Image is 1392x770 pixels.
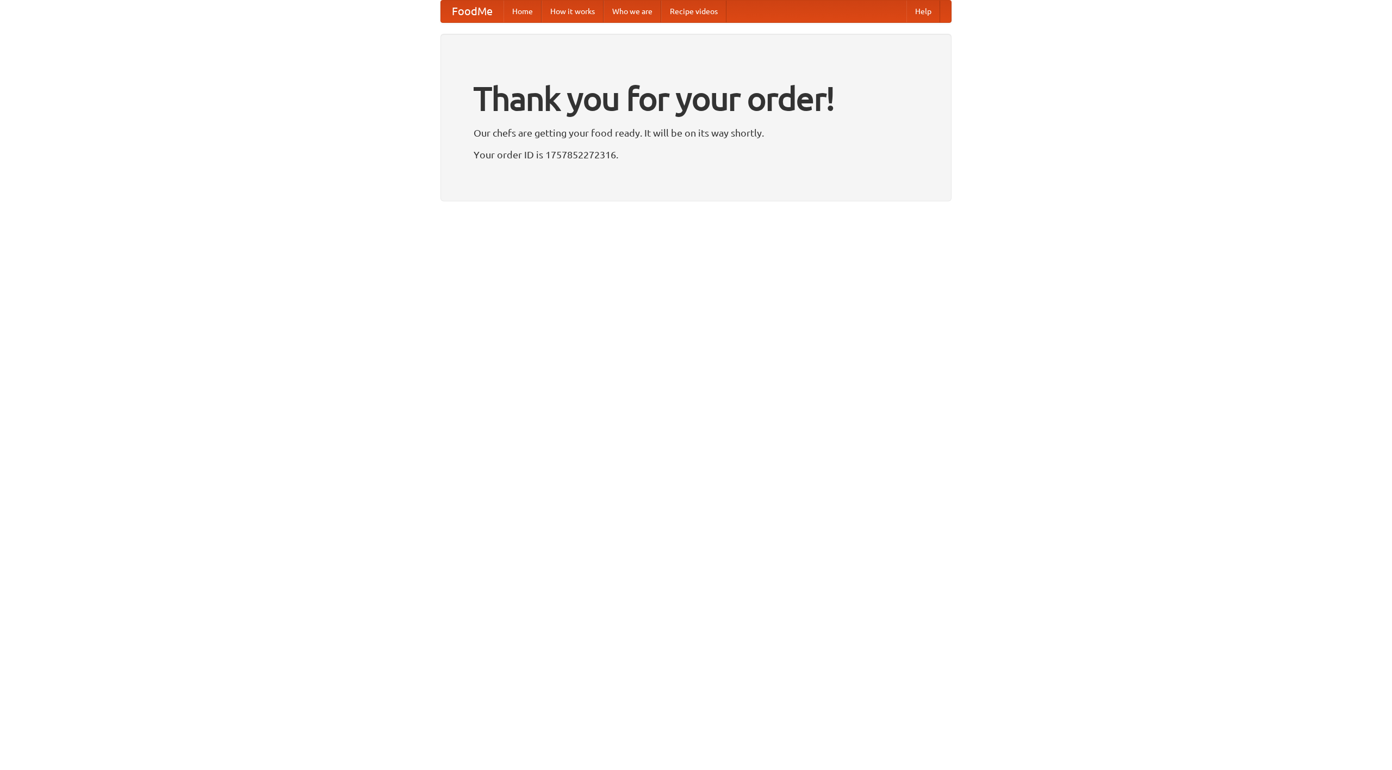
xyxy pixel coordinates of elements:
p: Your order ID is 1757852272316. [474,146,918,163]
p: Our chefs are getting your food ready. It will be on its way shortly. [474,125,918,141]
a: Home [504,1,542,22]
a: How it works [542,1,604,22]
a: Who we are [604,1,661,22]
a: Help [906,1,940,22]
h1: Thank you for your order! [474,72,918,125]
a: FoodMe [441,1,504,22]
a: Recipe videos [661,1,726,22]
